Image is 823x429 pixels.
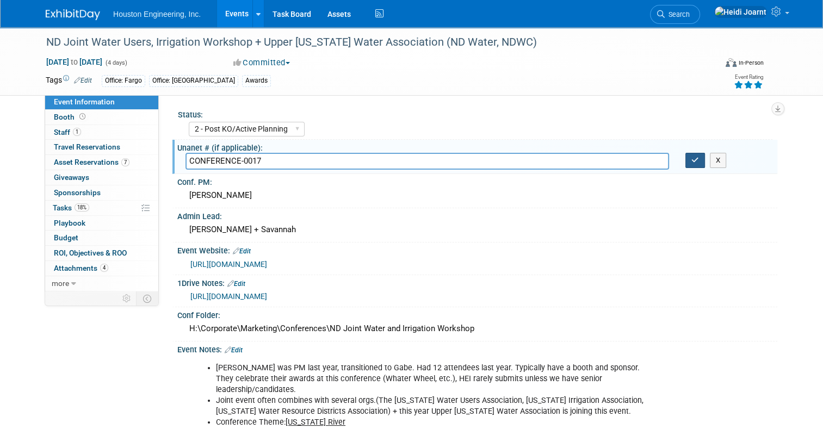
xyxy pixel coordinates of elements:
a: Edit [227,280,245,288]
a: [URL][DOMAIN_NAME] [190,292,267,301]
span: Giveaways [54,173,89,182]
a: Edit [225,346,243,354]
a: Budget [45,231,158,245]
a: Playbook [45,216,158,231]
div: [PERSON_NAME] + Savannah [185,221,769,238]
span: to [69,58,79,66]
span: 1 [73,128,81,136]
div: Conf Folder: [177,307,777,321]
span: ROI, Objectives & ROO [54,248,127,257]
span: [DATE] [DATE] [46,57,103,67]
span: more [52,279,69,288]
span: Sponsorships [54,188,101,197]
div: Unanet # (if applicable): [177,140,777,153]
a: Booth [45,110,158,125]
span: Staff [54,128,81,136]
div: [PERSON_NAME] [185,187,769,204]
div: Event Website: [177,243,777,257]
td: Tags [46,74,92,87]
u: [US_STATE] River [286,418,345,427]
div: H:\Corporate\Marketing\Conferences\ND Joint Water and Irrigation Workshop [185,320,769,337]
a: Staff1 [45,125,158,140]
span: Houston Engineering, Inc. [113,10,201,18]
button: Committed [230,57,294,69]
a: Tasks18% [45,201,158,215]
span: Budget [54,233,78,242]
a: Sponsorships [45,185,158,200]
a: Travel Reservations [45,140,158,154]
div: ND Joint Water Users, Irrigation Workshop + Upper [US_STATE] Water Association (ND Water, NDWC) [42,33,703,52]
a: Attachments4 [45,261,158,276]
td: Personalize Event Tab Strip [117,291,137,306]
div: Office: [GEOGRAPHIC_DATA] [149,75,238,86]
a: [URL][DOMAIN_NAME] [190,260,267,269]
div: Admin Lead: [177,208,777,222]
div: In-Person [738,59,764,67]
span: 4 [100,264,108,272]
span: Booth not reserved yet [77,113,88,121]
li: Conference Theme: [216,417,654,428]
span: Travel Reservations [54,142,120,151]
a: Search [650,5,700,24]
img: ExhibitDay [46,9,100,20]
div: Awards [242,75,271,86]
a: Edit [233,247,251,255]
td: Toggle Event Tabs [137,291,159,306]
span: Search [665,10,690,18]
a: Asset Reservations7 [45,155,158,170]
a: Giveaways [45,170,158,185]
div: Status: [178,107,772,120]
span: Booth [54,113,88,121]
div: Event Notes: [177,341,777,356]
span: 18% [75,203,89,212]
span: Event Information [54,97,115,106]
a: Edit [74,77,92,84]
button: X [710,153,727,168]
a: Event Information [45,95,158,109]
a: more [45,276,158,291]
li: Joint event often combines with several orgs.(The [US_STATE] Water Users Association, [US_STATE] ... [216,395,654,417]
span: (4 days) [104,59,127,66]
span: Tasks [53,203,89,212]
img: Heidi Joarnt [714,6,767,18]
span: Attachments [54,264,108,272]
span: Playbook [54,219,85,227]
a: ROI, Objectives & ROO [45,246,158,260]
div: Event Format [658,57,764,73]
span: Asset Reservations [54,158,129,166]
div: 1Drive Notes: [177,275,777,289]
span: 7 [121,158,129,166]
img: Format-Inperson.png [726,58,737,67]
div: Event Rating [734,74,763,80]
div: Conf. PM: [177,174,777,188]
li: [PERSON_NAME] was PM last year, transitioned to Gabe. Had 12 attendees last year. Typically have ... [216,363,654,395]
div: Office: Fargo [102,75,145,86]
